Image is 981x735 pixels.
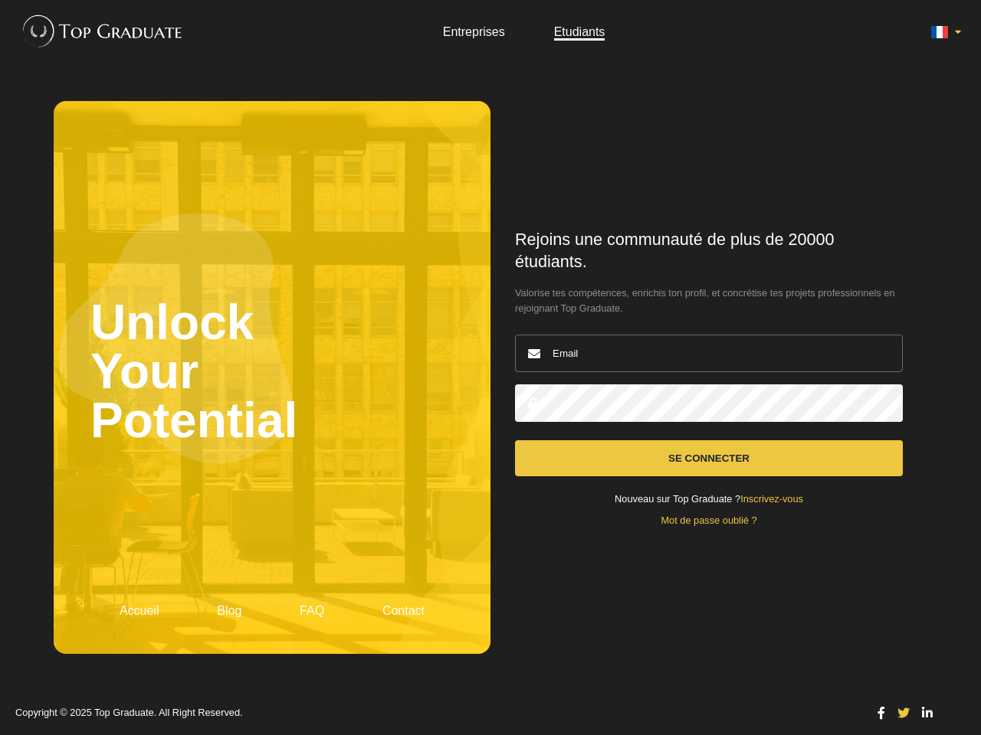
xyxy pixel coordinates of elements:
a: Accueil [120,604,159,617]
img: Top Graduate [15,8,183,54]
h2: Unlock Your Potential [90,138,454,606]
a: Entreprises [443,25,505,38]
a: FAQ [300,604,324,617]
a: Etudiants [554,25,605,38]
input: Email [515,335,903,372]
a: Blog [217,604,241,617]
p: Copyright © 2025 Top Graduate. All Right Reserved. [15,708,860,718]
div: Nouveau sur Top Graduate ? [515,495,903,505]
span: Valorise tes compétences, enrichis ton profil, et concrétise tes projets professionnels en rejoig... [515,286,903,316]
a: Contact [382,604,425,617]
button: Se connecter [515,440,903,476]
a: Inscrivez-vous [740,493,803,505]
h1: Rejoins une communauté de plus de 20000 étudiants. [515,229,903,273]
a: Mot de passe oublié ? [661,514,756,526]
